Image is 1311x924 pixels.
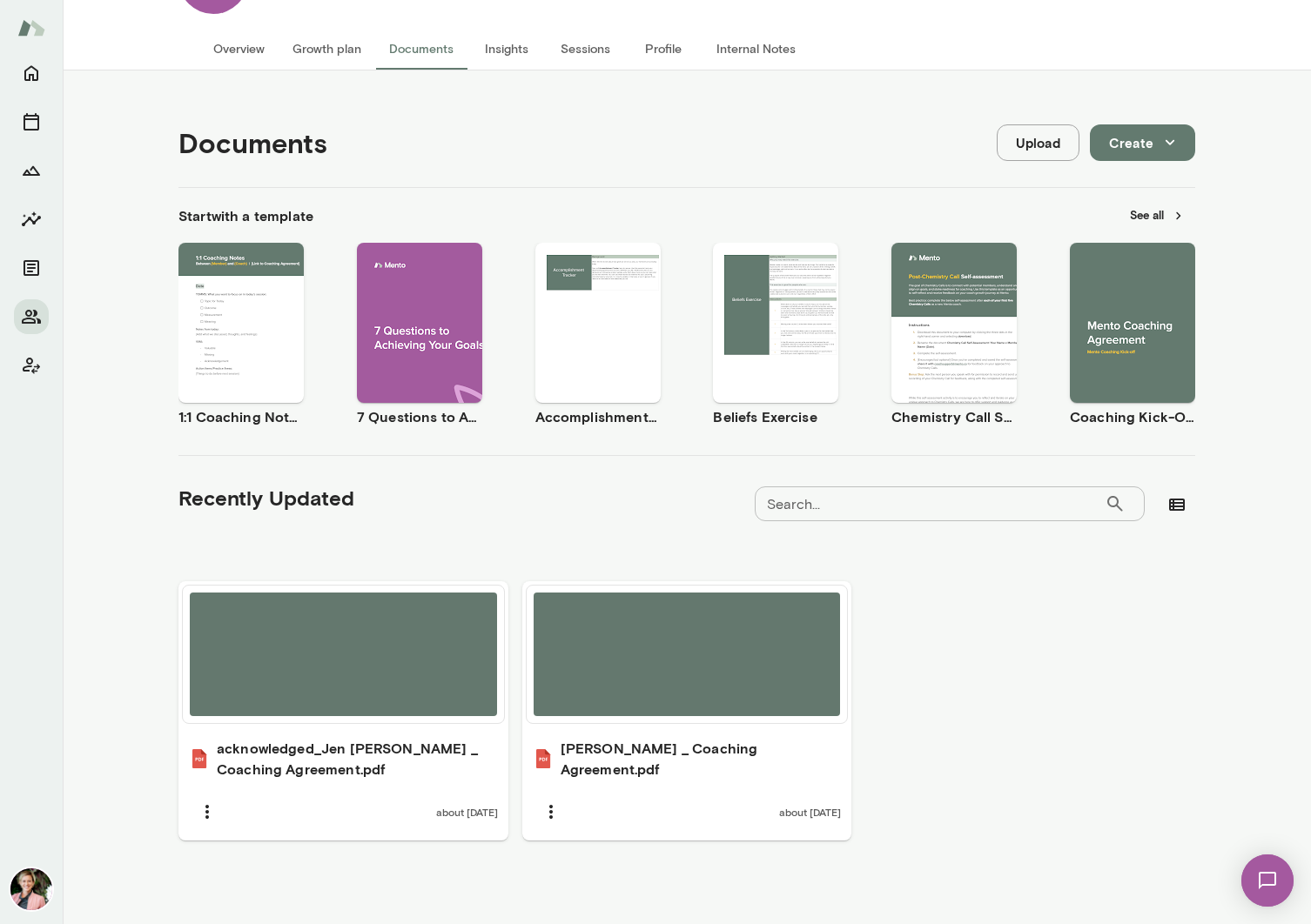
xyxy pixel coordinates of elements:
h6: Accomplishment Tracker [535,406,661,427]
button: Client app [14,348,49,383]
button: Sessions [546,28,624,70]
button: Overview [199,28,279,70]
button: Growth Plan [14,153,49,188]
button: Insights [467,28,546,70]
img: acknowledged_Jen Browne _ Coaching Agreement.pdf [189,748,210,769]
h6: 7 Questions to Achieving Your Goals [357,406,482,427]
h6: acknowledged_Jen [PERSON_NAME] _ Coaching Agreement.pdf [217,738,498,780]
h6: Coaching Kick-Off | Coaching Agreement [1070,406,1195,427]
h5: Recently Updated [178,484,354,512]
h6: [PERSON_NAME] _ Coaching Agreement.pdf [561,738,842,780]
img: Kelly K. Oliver [10,868,52,910]
button: Documents [14,251,49,285]
h6: 1:1 Coaching Notes [178,406,304,427]
span: about [DATE] [436,805,498,819]
button: Home [14,56,49,90]
h6: Beliefs Exercise [713,406,838,427]
button: Insights [14,202,49,237]
button: Growth plan [279,28,375,70]
img: Mento [17,11,45,44]
button: Internal Notes [703,28,810,70]
h6: Start with a template [178,205,313,226]
button: Sessions [14,104,49,139]
button: Profile [624,28,703,70]
h4: Documents [178,126,327,159]
h6: Chemistry Call Self-Assessment [Coaches only] [891,406,1017,427]
button: Upload [997,124,1079,161]
button: Members [14,299,49,334]
button: Documents [375,28,467,70]
button: Create [1090,124,1195,161]
img: Jen Browne _ Coaching Agreement.pdf [533,748,554,769]
button: See all [1119,202,1195,229]
span: about [DATE] [779,805,841,819]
